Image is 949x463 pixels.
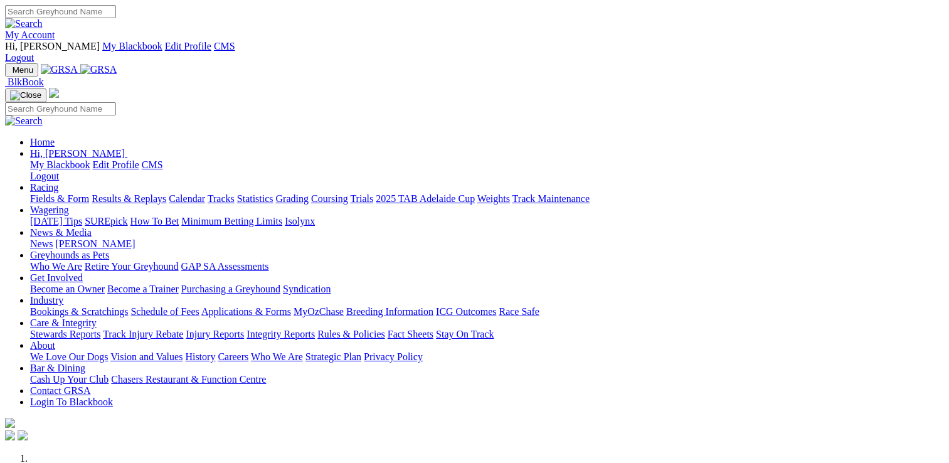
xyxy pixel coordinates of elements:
[218,351,248,362] a: Careers
[247,329,315,339] a: Integrity Reports
[5,52,34,63] a: Logout
[201,306,291,317] a: Applications & Forms
[30,182,58,193] a: Racing
[107,284,179,294] a: Become a Trainer
[5,102,116,115] input: Search
[30,193,89,204] a: Fields & Form
[5,41,944,63] div: My Account
[30,374,944,385] div: Bar & Dining
[436,329,494,339] a: Stay On Track
[30,306,128,317] a: Bookings & Scratchings
[30,193,944,205] div: Racing
[350,193,373,204] a: Trials
[5,77,44,87] a: BlkBook
[41,64,78,75] img: GRSA
[30,227,92,238] a: News & Media
[30,159,90,170] a: My Blackbook
[30,284,944,295] div: Get Involved
[169,193,205,204] a: Calendar
[5,29,55,40] a: My Account
[208,193,235,204] a: Tracks
[30,137,55,147] a: Home
[130,216,179,226] a: How To Bet
[85,261,179,272] a: Retire Your Greyhound
[111,374,266,385] a: Chasers Restaurant & Function Centre
[30,295,63,306] a: Industry
[30,351,944,363] div: About
[30,284,105,294] a: Become an Owner
[80,64,117,75] img: GRSA
[477,193,510,204] a: Weights
[130,306,199,317] a: Schedule of Fees
[18,430,28,440] img: twitter.svg
[5,18,43,29] img: Search
[30,216,82,226] a: [DATE] Tips
[181,216,282,226] a: Minimum Betting Limits
[30,205,69,215] a: Wagering
[5,41,100,51] span: Hi, [PERSON_NAME]
[165,41,211,51] a: Edit Profile
[110,351,183,362] a: Vision and Values
[237,193,273,204] a: Statistics
[317,329,385,339] a: Rules & Policies
[85,216,127,226] a: SUREpick
[186,329,244,339] a: Injury Reports
[30,238,53,249] a: News
[49,88,59,98] img: logo-grsa-white.png
[103,329,183,339] a: Track Injury Rebate
[30,363,85,373] a: Bar & Dining
[436,306,496,317] a: ICG Outcomes
[30,261,82,272] a: Who We Are
[5,418,15,428] img: logo-grsa-white.png
[102,41,162,51] a: My Blackbook
[30,329,100,339] a: Stewards Reports
[185,351,215,362] a: History
[311,193,348,204] a: Coursing
[181,261,269,272] a: GAP SA Assessments
[285,216,315,226] a: Isolynx
[30,148,127,159] a: Hi, [PERSON_NAME]
[364,351,423,362] a: Privacy Policy
[30,272,83,283] a: Get Involved
[30,329,944,340] div: Care & Integrity
[512,193,590,204] a: Track Maintenance
[30,385,90,396] a: Contact GRSA
[30,171,59,181] a: Logout
[346,306,433,317] a: Breeding Information
[30,306,944,317] div: Industry
[30,340,55,351] a: About
[5,115,43,127] img: Search
[13,65,33,75] span: Menu
[251,351,303,362] a: Who We Are
[181,284,280,294] a: Purchasing a Greyhound
[305,351,361,362] a: Strategic Plan
[388,329,433,339] a: Fact Sheets
[276,193,309,204] a: Grading
[30,148,125,159] span: Hi, [PERSON_NAME]
[30,159,944,182] div: Hi, [PERSON_NAME]
[5,5,116,18] input: Search
[30,250,109,260] a: Greyhounds as Pets
[5,63,38,77] button: Toggle navigation
[376,193,475,204] a: 2025 TAB Adelaide Cup
[30,396,113,407] a: Login To Blackbook
[93,159,139,170] a: Edit Profile
[8,77,44,87] span: BlkBook
[30,261,944,272] div: Greyhounds as Pets
[10,90,41,100] img: Close
[142,159,163,170] a: CMS
[30,216,944,227] div: Wagering
[5,88,46,102] button: Toggle navigation
[283,284,331,294] a: Syndication
[30,374,109,385] a: Cash Up Your Club
[92,193,166,204] a: Results & Replays
[30,351,108,362] a: We Love Our Dogs
[294,306,344,317] a: MyOzChase
[30,238,944,250] div: News & Media
[214,41,235,51] a: CMS
[5,430,15,440] img: facebook.svg
[30,317,97,328] a: Care & Integrity
[499,306,539,317] a: Race Safe
[55,238,135,249] a: [PERSON_NAME]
